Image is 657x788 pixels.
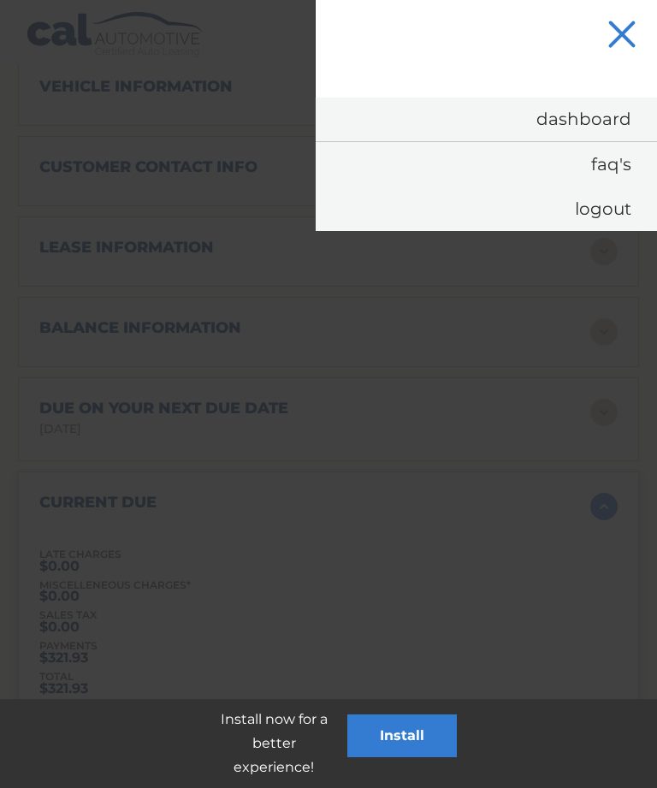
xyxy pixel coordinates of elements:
a: FAQ's [316,142,657,187]
a: Logout [316,187,657,231]
p: Install now for a better experience! [200,708,347,779]
button: Menu [604,22,640,50]
a: Dashboard [316,98,657,141]
button: Install [347,714,457,757]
